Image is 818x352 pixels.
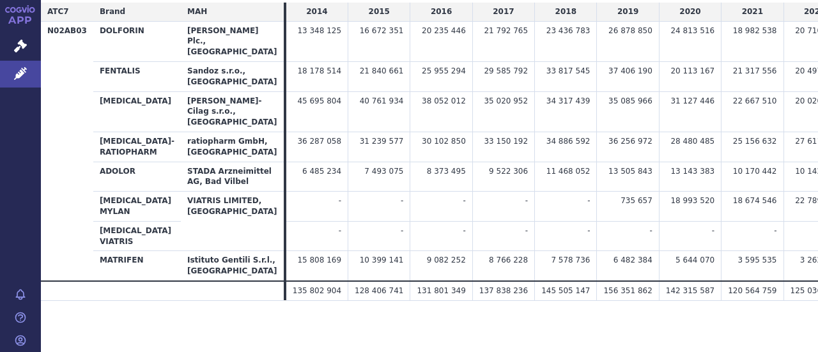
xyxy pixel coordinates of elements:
th: [MEDICAL_DATA] VIATRIS [93,221,181,251]
span: - [587,196,590,205]
span: - [712,226,714,235]
th: VIATRIS LIMITED, [GEOGRAPHIC_DATA] [181,192,284,251]
span: 11 468 052 [546,167,590,176]
span: - [774,226,776,235]
td: 2021 [722,3,783,21]
span: 6 482 384 [613,256,652,264]
th: FENTALIS [93,62,181,92]
th: [MEDICAL_DATA] MYLAN [93,192,181,222]
span: 15 808 169 [297,256,341,264]
span: 38 052 012 [422,96,466,105]
span: 131 801 349 [417,286,465,295]
span: 142 315 587 [666,286,714,295]
span: 25 156 632 [733,137,777,146]
span: 34 886 592 [546,137,590,146]
span: 18 674 546 [733,196,777,205]
span: 40 761 934 [360,96,404,105]
span: - [463,226,465,235]
span: 37 406 190 [608,66,652,75]
span: 8 766 228 [489,256,528,264]
span: ATC7 [47,7,69,16]
span: 7 578 736 [551,256,590,264]
span: Brand [100,7,125,16]
td: 2018 [535,3,597,21]
th: MATRIFEN [93,251,181,281]
th: Sandoz s.r.o., [GEOGRAPHIC_DATA] [181,62,284,92]
span: MAH [187,7,207,16]
th: [PERSON_NAME]-Cilag s.r.o., [GEOGRAPHIC_DATA] [181,91,284,132]
span: 35 085 966 [608,96,652,105]
span: 35 020 952 [484,96,528,105]
span: 145 505 147 [541,286,590,295]
span: 45 695 804 [297,96,341,105]
span: - [525,196,528,205]
span: 28 480 485 [670,137,714,146]
td: 2019 [597,3,659,21]
span: 20 113 167 [670,66,714,75]
span: 8 373 495 [427,167,466,176]
span: 31 239 577 [360,137,404,146]
th: [MEDICAL_DATA]-RATIOPHARM [93,132,181,162]
th: N02AB03 [41,21,93,281]
th: DOLFORIN [93,21,181,61]
span: - [401,226,403,235]
span: 36 256 972 [608,137,652,146]
th: [MEDICAL_DATA] [93,91,181,132]
span: 18 178 514 [297,66,341,75]
span: 25 955 294 [422,66,466,75]
span: 21 792 765 [484,26,528,35]
span: 24 813 516 [670,26,714,35]
span: - [463,196,465,205]
span: 33 817 545 [546,66,590,75]
td: 2017 [472,3,534,21]
span: 22 667 510 [733,96,777,105]
span: 10 170 442 [733,167,777,176]
span: 6 485 234 [302,167,341,176]
td: 2015 [348,3,410,21]
span: 34 317 439 [546,96,590,105]
span: 7 493 075 [364,167,403,176]
span: 26 878 850 [608,26,652,35]
span: 30 102 850 [422,137,466,146]
span: 156 351 862 [603,286,652,295]
td: 2020 [659,3,721,21]
span: 31 127 446 [670,96,714,105]
span: - [401,196,403,205]
th: ADOLOR [93,162,181,192]
span: 18 993 520 [670,196,714,205]
span: 137 838 236 [479,286,528,295]
span: - [525,226,528,235]
span: 13 143 383 [670,167,714,176]
span: 33 150 192 [484,137,528,146]
td: 2014 [286,3,348,21]
span: 13 348 125 [297,26,341,35]
span: 735 657 [621,196,652,205]
span: 120 564 759 [728,286,776,295]
span: 20 235 446 [422,26,466,35]
span: - [339,196,341,205]
span: 9 522 306 [489,167,528,176]
th: [PERSON_NAME] Plc., [GEOGRAPHIC_DATA] [181,21,284,61]
span: 128 406 741 [355,286,403,295]
span: 16 672 351 [360,26,404,35]
span: 18 982 538 [733,26,777,35]
span: 135 802 904 [293,286,341,295]
span: - [339,226,341,235]
span: 10 399 141 [360,256,404,264]
span: 9 082 252 [427,256,466,264]
td: 2016 [410,3,472,21]
span: 13 505 843 [608,167,652,176]
span: 21 317 556 [733,66,777,75]
span: 36 287 058 [297,137,341,146]
th: Istituto Gentili S.r.l., [GEOGRAPHIC_DATA] [181,251,284,281]
span: 3 595 535 [737,256,776,264]
span: - [587,226,590,235]
th: ratiopharm GmbH, [GEOGRAPHIC_DATA] [181,132,284,162]
th: STADA Arzneimittel AG, Bad Vilbel [181,162,284,192]
span: - [649,226,652,235]
span: 23 436 783 [546,26,590,35]
span: 5 644 070 [675,256,714,264]
span: 21 840 661 [360,66,404,75]
span: 29 585 792 [484,66,528,75]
